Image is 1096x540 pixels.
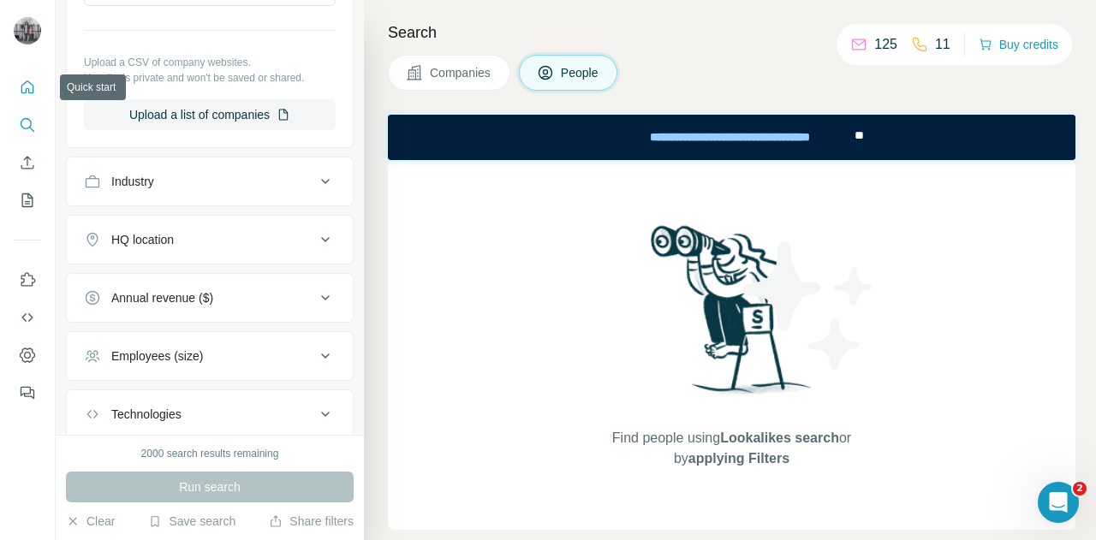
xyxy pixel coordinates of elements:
button: Clear [66,513,115,530]
button: Feedback [14,377,41,408]
span: 2 [1073,482,1087,495]
button: Buy credits [979,33,1058,56]
h4: Search [388,21,1075,45]
div: 2000 search results remaining [141,446,279,461]
button: Dashboard [14,340,41,371]
div: Technologies [111,406,182,423]
button: Upload a list of companies [84,99,336,130]
button: Use Surfe API [14,302,41,333]
div: HQ location [111,231,174,248]
button: Use Surfe on LinkedIn [14,264,41,295]
iframe: Banner [388,115,1075,160]
button: Enrich CSV [14,147,41,178]
div: Annual revenue ($) [111,289,213,306]
button: Save search [148,513,235,530]
span: applying Filters [688,451,789,466]
span: Lookalikes search [720,430,839,445]
img: Surfe Illustration - Woman searching with binoculars [643,221,821,412]
p: Your list is private and won't be saved or shared. [84,70,336,86]
button: Annual revenue ($) [67,277,353,318]
button: Share filters [269,513,354,530]
div: Industry [111,173,154,190]
p: 11 [935,34,950,55]
button: HQ location [67,219,353,260]
span: People [561,64,600,81]
span: Companies [430,64,492,81]
img: Avatar [14,17,41,45]
img: Surfe Illustration - Stars [732,228,886,383]
button: Search [14,110,41,140]
div: Employees (size) [111,347,203,365]
p: Upload a CSV of company websites. [84,55,336,70]
button: Quick start [14,72,41,103]
button: Employees (size) [67,335,353,377]
span: Find people using or by [594,428,868,469]
button: Industry [67,161,353,202]
iframe: Intercom live chat [1038,482,1079,523]
p: 125 [874,34,897,55]
button: Technologies [67,394,353,435]
button: My lists [14,185,41,216]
